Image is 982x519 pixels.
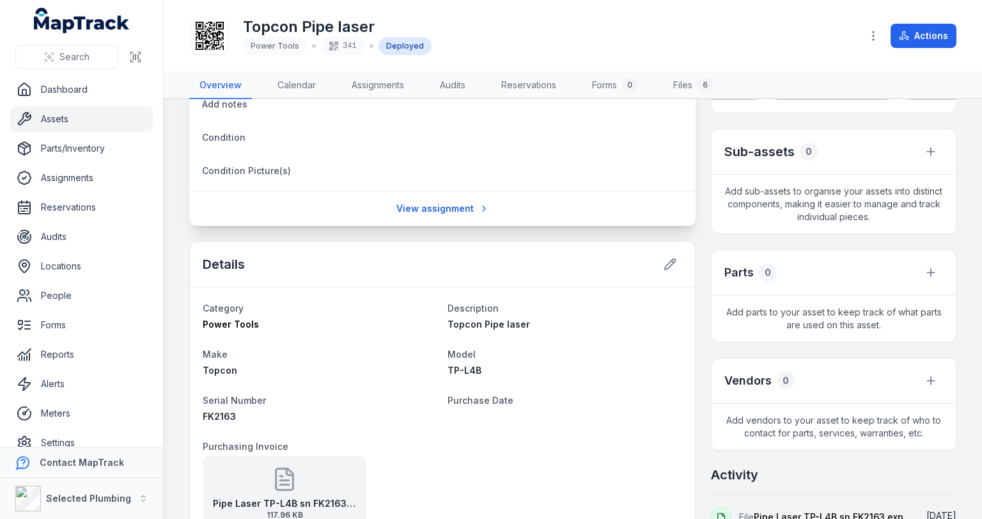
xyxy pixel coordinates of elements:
span: FK2163 [203,411,236,422]
div: 341 [321,37,364,55]
a: Overview [189,72,252,99]
span: Search [59,51,90,63]
strong: Pipe Laser TP-L4B sn FK2163 exp [DATE] [213,497,356,510]
div: 0 [800,143,818,161]
span: Power Tools [203,319,259,330]
span: Model [448,349,476,360]
span: Add vendors to your asset to keep track of who to contact for parts, services, warranties, etc. [712,404,956,450]
h2: Details [203,255,245,273]
h2: Activity [711,466,758,484]
a: Assignments [341,72,414,99]
span: Topcon [203,365,237,376]
span: Purchase Date [448,395,513,406]
a: Reports [10,342,153,367]
a: Locations [10,253,153,279]
span: Add sub-assets to organise your assets into distinct components, making it easier to manage and t... [712,175,956,234]
a: Reservations [10,195,153,220]
a: Assignments [10,165,153,191]
h2: Sub-assets [724,143,795,161]
div: Deployed [378,37,432,55]
a: Files6 [663,72,723,99]
span: TP-L4B [448,365,481,376]
a: Audits [10,224,153,250]
span: Add notes [202,99,247,109]
div: 0 [759,264,777,282]
span: Condition Picture(s) [202,165,291,176]
a: Assets [10,106,153,132]
span: Topcon Pipe laser [448,319,530,330]
a: Dashboard [10,77,153,102]
button: Search [15,45,118,69]
a: Alerts [10,371,153,397]
a: Settings [10,430,153,456]
span: Serial Number [203,395,266,406]
a: View assignment [388,196,497,221]
div: 0 [777,372,795,390]
a: Forms [10,312,153,338]
span: Description [448,303,499,314]
a: Audits [430,72,476,99]
div: 0 [622,77,637,93]
h3: Vendors [724,372,772,390]
button: Actions [891,24,956,48]
a: Calendar [267,72,326,99]
h1: Topcon Pipe laser [243,17,432,37]
div: 6 [698,77,713,93]
a: Forms0 [582,72,648,99]
span: Purchasing Invoice [203,441,288,452]
span: Condition [202,132,245,143]
a: Reservations [491,72,566,99]
span: Power Tools [251,41,299,51]
strong: Selected Plumbing [46,493,131,504]
h3: Parts [724,264,754,282]
span: Category [203,303,244,314]
a: Parts/Inventory [10,136,153,161]
a: Meters [10,401,153,426]
a: People [10,283,153,308]
a: MapTrack [34,8,130,33]
strong: Contact MapTrack [40,457,124,468]
span: Add parts to your asset to keep track of what parts are used on this asset. [712,296,956,342]
span: Make [203,349,228,360]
